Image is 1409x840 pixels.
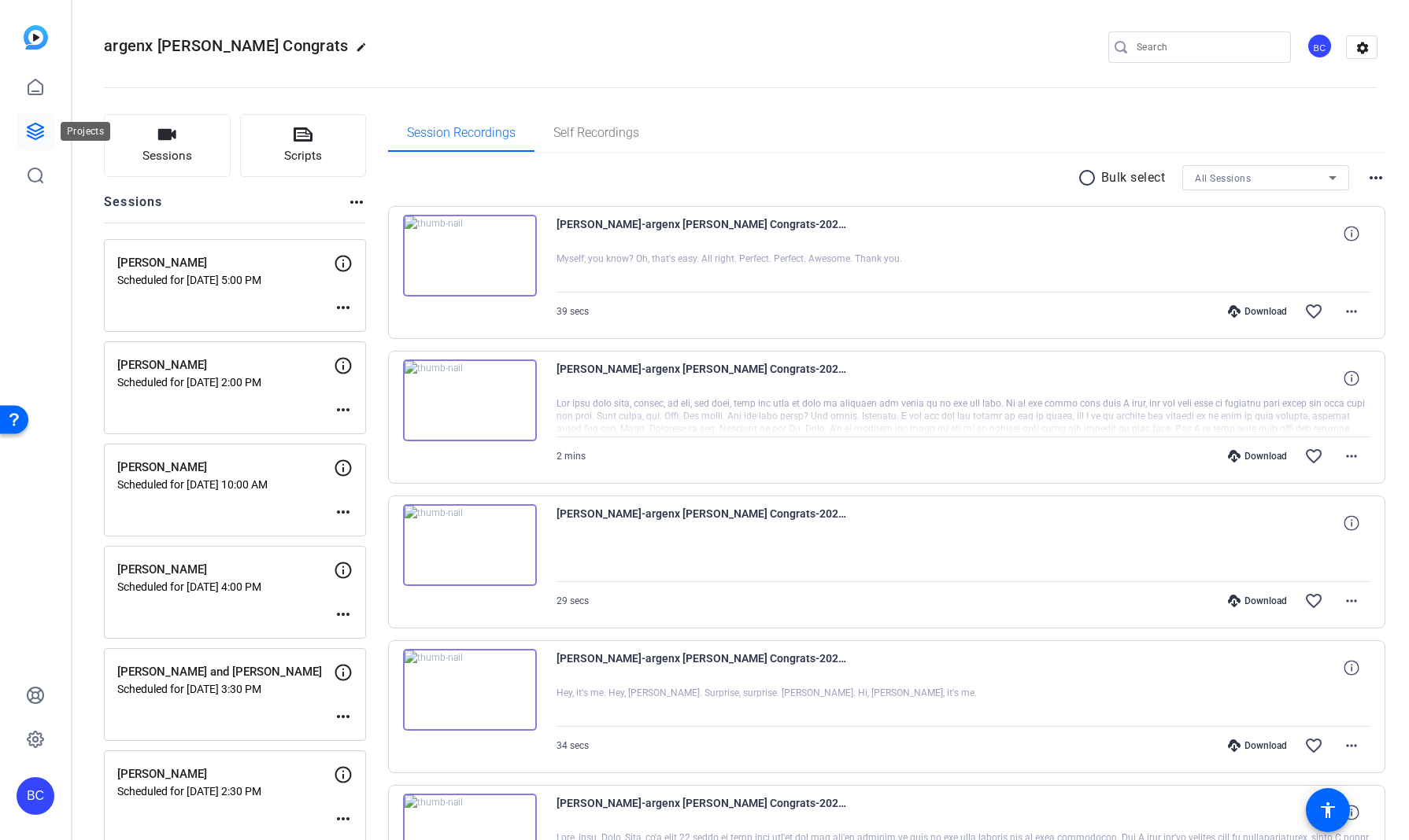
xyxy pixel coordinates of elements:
[240,114,367,177] button: Scripts
[557,595,589,606] span: 29 secs
[1342,302,1361,321] mat-icon: more_horiz
[1304,447,1323,466] mat-icon: favorite_border
[1220,739,1295,752] div: Download
[1366,168,1385,187] mat-icon: more_horiz
[1304,591,1323,610] mat-icon: favorite_border
[1220,450,1295,462] div: Download
[1137,38,1278,57] input: Search
[557,794,848,831] span: [PERSON_NAME]-argenx [PERSON_NAME] Congrats-2025-09-29-13-28-49-000-0
[1304,302,1323,321] mat-icon: favorite_border
[117,376,334,389] p: Scheduled for [DATE] 2:00 PM
[117,765,334,783] p: [PERSON_NAME]
[104,114,231,177] button: Sessions
[557,359,848,397] span: [PERSON_NAME]-argenx [PERSON_NAME] Congrats-2025-09-29-16-44-24-208-0
[1307,33,1333,59] div: BC
[557,740,589,751] span: 34 secs
[1318,801,1337,820] mat-icon: accessibility
[117,459,334,477] p: [PERSON_NAME]
[1220,305,1295,318] div: Download
[117,683,334,695] p: Scheduled for [DATE] 3:30 PM
[356,42,375,61] mat-icon: edit
[1347,36,1378,60] mat-icon: settings
[557,504,848,542] span: [PERSON_NAME]-argenx [PERSON_NAME] Congrats-2025-09-29-16-38-20-843-0
[117,356,334,374] p: [PERSON_NAME]
[1220,595,1295,607] div: Download
[142,147,192,165] span: Sessions
[24,25,48,50] img: blue-gradient.svg
[553,127,639,139] span: Self Recordings
[1195,173,1251,184] span: All Sessions
[557,306,589,317] span: 39 secs
[117,254,334,272] p: [PERSON_NAME]
[117,561,334,579] p: [PERSON_NAME]
[117,478,334,491] p: Scheduled for [DATE] 10:00 AM
[334,605,353,624] mat-icon: more_horiz
[1101,168,1166,187] p: Bulk select
[1304,736,1323,755] mat-icon: favorite_border
[1342,591,1361,610] mat-icon: more_horiz
[284,147,322,165] span: Scripts
[403,359,537,441] img: thumb-nail
[407,127,516,139] span: Session Recordings
[61,122,110,141] div: Projects
[117,274,334,286] p: Scheduled for [DATE] 5:00 PM
[334,707,353,726] mat-icon: more_horiz
[557,215,848,252] span: [PERSON_NAME]-argenx [PERSON_NAME] Congrats-2025-09-29-16-47-04-828-0
[117,580,334,593] p: Scheduled for [DATE] 4:00 PM
[1307,33,1334,61] ngx-avatar: Brian Curp
[403,504,537,586] img: thumb-nail
[1342,447,1361,466] mat-icon: more_horiz
[347,193,366,212] mat-icon: more_horiz
[557,649,848,687] span: [PERSON_NAME]-argenx [PERSON_NAME] Congrats-2025-09-29-13-30-43-950-0
[104,193,163,223] h2: Sessions
[334,503,353,521] mat-icon: more_horiz
[403,649,537,731] img: thumb-nail
[334,400,353,419] mat-icon: more_horiz
[403,215,537,297] img: thumb-nail
[104,36,348,55] span: argenx [PERSON_NAME] Congrats
[1078,168,1101,187] mat-icon: radio_button_unchecked
[334,809,353,828] mat-icon: more_horiz
[557,451,586,462] span: 2 mins
[17,777,54,815] div: BC
[117,663,334,681] p: [PERSON_NAME] and [PERSON_NAME]
[117,785,334,798] p: Scheduled for [DATE] 2:30 PM
[334,298,353,317] mat-icon: more_horiz
[1342,736,1361,755] mat-icon: more_horiz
